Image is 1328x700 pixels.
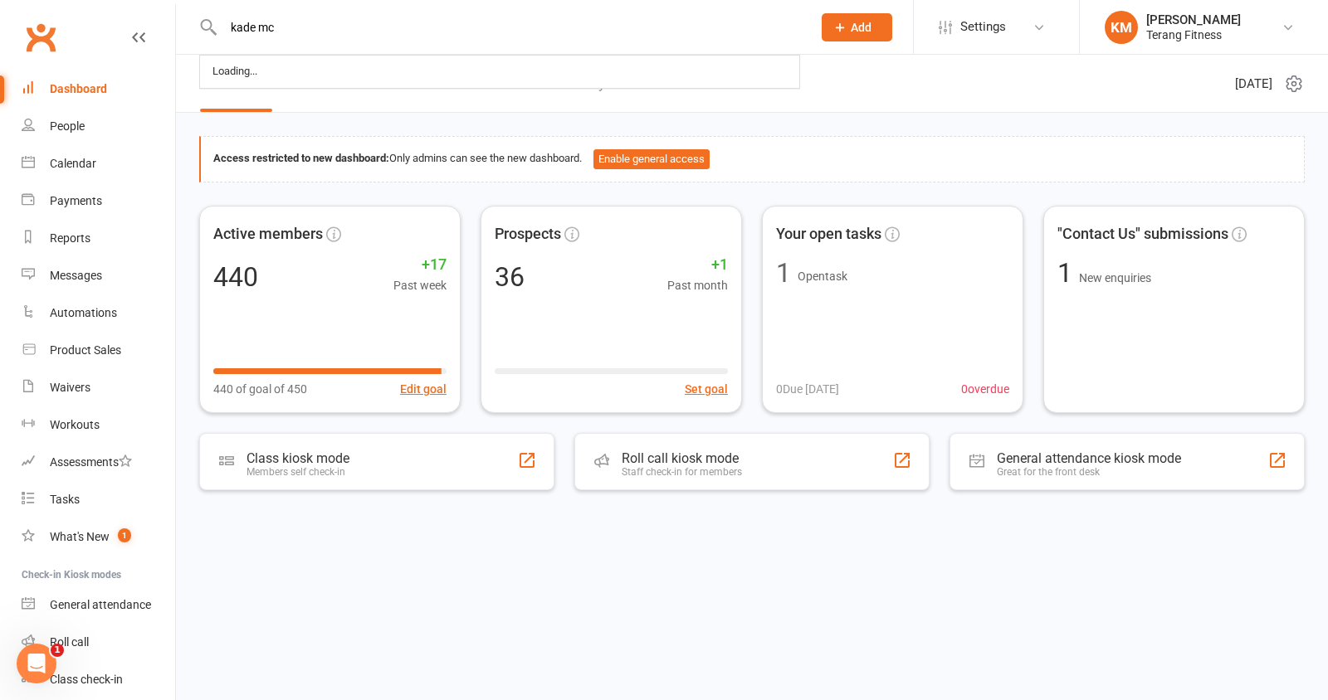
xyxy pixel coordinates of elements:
[50,343,121,357] div: Product Sales
[776,222,881,246] span: Your open tasks
[22,332,175,369] a: Product Sales
[1105,11,1138,44] div: KM
[50,194,102,207] div: Payments
[622,466,742,478] div: Staff check-in for members
[22,70,175,108] a: Dashboard
[997,466,1181,478] div: Great for the front desk
[393,253,447,277] span: +17
[1057,222,1228,246] span: "Contact Us" submissions
[822,13,892,41] button: Add
[22,444,175,481] a: Assessments
[50,381,90,394] div: Waivers
[1057,257,1079,289] span: 1
[50,598,151,611] div: General attendance
[17,644,56,683] iframe: Intercom live chat
[776,260,791,286] div: 1
[1146,12,1241,27] div: [PERSON_NAME]
[22,108,175,145] a: People
[622,450,742,466] div: Roll call kiosk mode
[22,518,175,556] a: What's New1
[393,276,447,294] span: Past week
[1235,74,1272,94] span: [DATE]
[50,493,80,506] div: Tasks
[1146,27,1241,42] div: Terang Fitness
[50,269,102,282] div: Messages
[213,380,307,398] span: 440 of goal of 450
[495,264,525,290] div: 36
[1079,271,1151,284] span: New enquiries
[22,369,175,406] a: Waivers
[22,220,175,257] a: Reports
[50,231,90,245] div: Reports
[50,530,110,543] div: What's New
[961,380,1009,398] span: 0 overdue
[247,450,349,466] div: Class kiosk mode
[776,380,839,398] span: 0 Due [DATE]
[798,270,847,283] span: Open task
[50,82,107,95] div: Dashboard
[22,661,175,698] a: Class kiosk mode
[593,149,710,169] button: Enable general access
[50,306,117,319] div: Automations
[213,264,258,290] div: 440
[851,21,871,34] span: Add
[22,624,175,661] a: Roll call
[218,16,800,39] input: Search...
[22,182,175,220] a: Payments
[50,418,100,431] div: Workouts
[20,17,61,58] a: Clubworx
[50,455,132,469] div: Assessments
[997,450,1181,466] div: General attendance kiosk mode
[22,481,175,518] a: Tasks
[50,635,89,649] div: Roll call
[51,644,64,657] span: 1
[667,276,728,294] span: Past month
[213,222,323,246] span: Active members
[50,673,123,686] div: Class check-in
[207,60,262,84] div: Loading...
[50,119,85,133] div: People
[22,406,175,444] a: Workouts
[960,8,1006,46] span: Settings
[22,294,175,332] a: Automations
[247,466,349,478] div: Members self check-in
[495,222,561,246] span: Prospects
[685,380,728,398] button: Set goal
[22,145,175,182] a: Calendar
[213,149,1291,169] div: Only admins can see the new dashboard.
[118,528,131,542] span: 1
[50,157,96,170] div: Calendar
[22,586,175,624] a: General attendance kiosk mode
[667,253,728,277] span: +1
[213,152,389,164] strong: Access restricted to new dashboard:
[22,257,175,294] a: Messages
[400,380,447,398] button: Edit goal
